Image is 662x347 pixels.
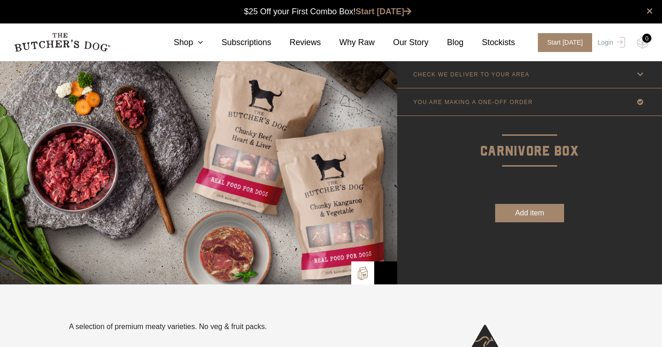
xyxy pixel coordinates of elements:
a: Start [DATE] [356,7,412,16]
img: TBD_Cart-Empty.png [637,37,648,49]
span: Start [DATE] [538,33,592,52]
a: Subscriptions [203,36,271,49]
p: CHECK WE DELIVER TO YOUR AREA [413,71,530,78]
a: Reviews [271,36,321,49]
p: YOU ARE MAKING A ONE-OFF ORDER [413,99,533,105]
img: TBD_Build-A-Box.png [356,266,370,280]
p: Carnivore Box [397,116,662,162]
a: Our Story [375,36,428,49]
a: Shop [155,36,203,49]
a: close [646,6,653,17]
a: Login [595,33,625,52]
img: Bowl-Icon2.png [379,266,393,280]
a: CHECK WE DELIVER TO YOUR AREA [397,61,662,88]
button: Add item [495,204,564,222]
div: 0 [642,34,651,43]
a: Why Raw [321,36,375,49]
a: YOU ARE MAKING A ONE-OFF ORDER [397,88,662,116]
a: Blog [428,36,463,49]
a: Stockists [463,36,515,49]
a: Start [DATE] [529,33,595,52]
